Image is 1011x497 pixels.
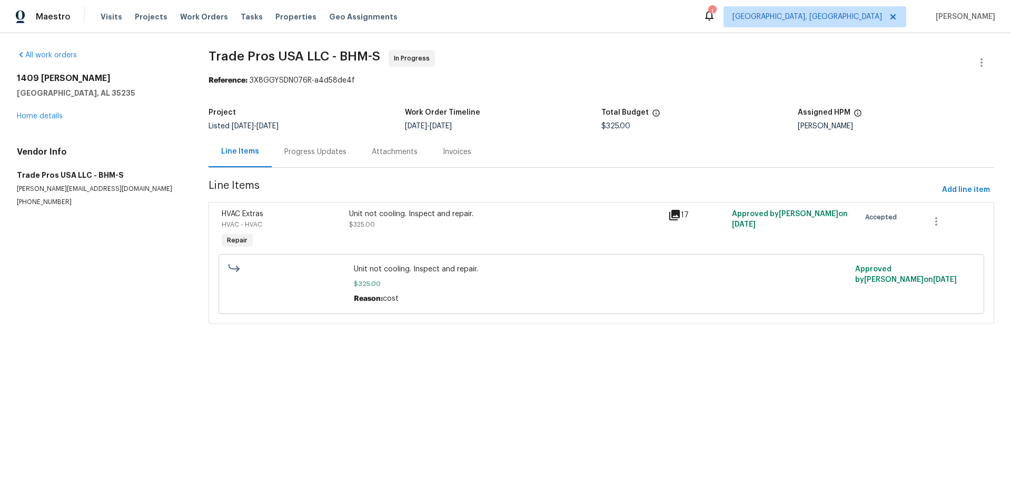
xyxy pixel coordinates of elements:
[354,279,849,289] span: $325.00
[17,185,183,194] p: [PERSON_NAME][EMAIL_ADDRESS][DOMAIN_NAME]
[223,235,252,246] span: Repair
[232,123,254,130] span: [DATE]
[349,209,662,219] div: Unit not cooling. Inspect and repair.
[221,146,259,157] div: Line Items
[209,77,247,84] b: Reference:
[855,266,957,283] span: Approved by [PERSON_NAME] on
[942,184,990,197] span: Add line item
[798,109,850,116] h5: Assigned HPM
[17,147,183,157] h4: Vendor Info
[668,209,726,221] div: 17
[708,6,716,17] div: 1
[209,180,938,200] span: Line Items
[394,53,434,64] span: In Progress
[209,123,279,130] span: Listed
[222,210,263,218] span: HVAC Extras
[652,109,660,123] span: The total cost of line items that have been proposed by Opendoor. This sum includes line items th...
[209,75,994,86] div: 3X8GGYSDN076R-a4d58de4f
[284,147,346,157] div: Progress Updates
[732,221,756,228] span: [DATE]
[209,109,236,116] h5: Project
[854,109,862,123] span: The hpm assigned to this work order.
[329,12,398,22] span: Geo Assignments
[443,147,471,157] div: Invoices
[17,88,183,98] h5: [GEOGRAPHIC_DATA], AL 35235
[732,12,882,22] span: [GEOGRAPHIC_DATA], [GEOGRAPHIC_DATA]
[349,221,375,228] span: $325.00
[17,113,63,120] a: Home details
[938,180,994,200] button: Add line item
[354,295,383,302] span: Reason:
[383,295,399,302] span: cost
[732,210,848,228] span: Approved by [PERSON_NAME] on
[601,109,649,116] h5: Total Budget
[17,198,183,207] p: [PHONE_NUMBER]
[180,12,228,22] span: Work Orders
[430,123,452,130] span: [DATE]
[933,276,957,283] span: [DATE]
[405,123,427,130] span: [DATE]
[232,123,279,130] span: -
[17,52,77,59] a: All work orders
[798,123,994,130] div: [PERSON_NAME]
[135,12,167,22] span: Projects
[241,13,263,21] span: Tasks
[101,12,122,22] span: Visits
[17,170,183,180] h5: Trade Pros USA LLC - BHM-S
[17,73,183,84] h2: 1409 [PERSON_NAME]
[354,264,849,275] span: Unit not cooling. Inspect and repair.
[256,123,279,130] span: [DATE]
[36,12,71,22] span: Maestro
[405,109,480,116] h5: Work Order Timeline
[601,123,630,130] span: $325.00
[209,50,380,63] span: Trade Pros USA LLC - BHM-S
[405,123,452,130] span: -
[275,12,316,22] span: Properties
[372,147,418,157] div: Attachments
[222,221,262,228] span: HVAC - HVAC
[931,12,995,22] span: [PERSON_NAME]
[865,212,901,222] span: Accepted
